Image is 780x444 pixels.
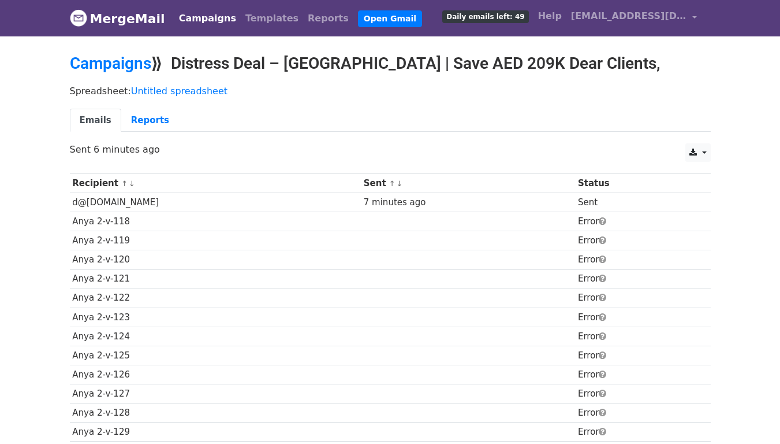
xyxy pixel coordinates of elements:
a: Templates [241,7,303,30]
a: Campaigns [70,54,151,73]
td: Error [575,384,693,404]
td: Anya 2-v-118 [70,212,361,231]
p: Sent 6 minutes ago [70,143,711,156]
a: Reports [303,7,353,30]
td: Anya 2-v-127 [70,384,361,404]
span: [EMAIL_ADDRESS][DOMAIN_NAME] [571,9,686,23]
a: Open Gmail [358,10,422,27]
a: [EMAIL_ADDRESS][DOMAIN_NAME] [566,5,701,32]
td: Error [575,250,693,269]
a: MergeMail [70,6,165,31]
td: Anya 2-v-122 [70,288,361,308]
a: ↓ [397,179,403,188]
td: Anya 2-v-124 [70,327,361,346]
td: Error [575,365,693,384]
span: Daily emails left: 49 [442,10,528,23]
td: Anya 2-v-119 [70,231,361,250]
td: Anya 2-v-128 [70,404,361,423]
img: MergeMail logo [70,9,87,27]
td: Error [575,269,693,288]
td: Error [575,327,693,346]
td: Sent [575,193,693,212]
h2: ⟫ Distress Deal – [GEOGRAPHIC_DATA] | Save AED 209K Dear Clients, [70,54,711,73]
a: Untitled spreadsheet [131,86,227,97]
td: Anya 2-v-125 [70,346,361,365]
td: Anya 2-v-129 [70,423,361,442]
a: Campaigns [174,7,241,30]
a: Emails [70,109,121,132]
td: Anya 2-v-121 [70,269,361,288]
th: Sent [361,174,575,193]
th: Recipient [70,174,361,193]
td: Error [575,404,693,423]
a: Help [533,5,566,28]
td: Error [575,288,693,308]
td: Anya 2-v-120 [70,250,361,269]
td: Error [575,308,693,327]
a: Daily emails left: 49 [438,5,533,28]
td: Error [575,231,693,250]
td: Anya 2-v-123 [70,308,361,327]
a: ↑ [121,179,128,188]
div: 7 minutes ago [364,196,573,209]
td: d@[DOMAIN_NAME] [70,193,361,212]
a: Reports [121,109,179,132]
td: Error [575,423,693,442]
p: Spreadsheet: [70,85,711,97]
a: ↓ [129,179,135,188]
td: Anya 2-v-126 [70,365,361,384]
td: Error [575,212,693,231]
a: ↑ [389,179,395,188]
td: Error [575,346,693,365]
th: Status [575,174,693,193]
